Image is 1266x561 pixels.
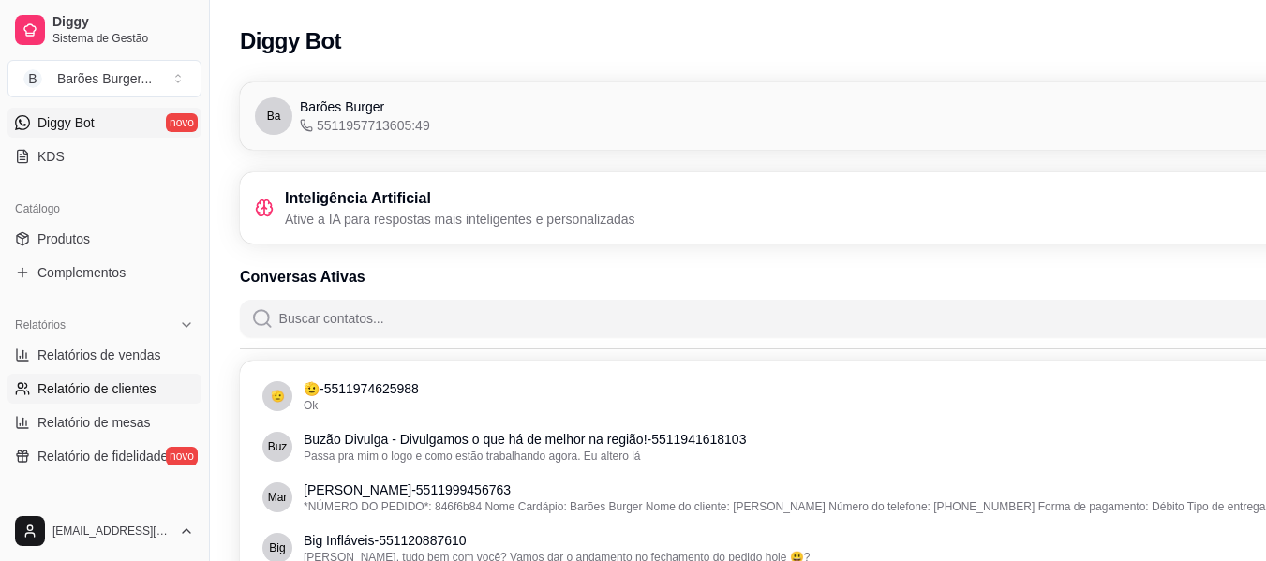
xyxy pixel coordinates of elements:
[52,14,194,31] span: Diggy
[267,109,281,124] span: Ba
[7,340,201,370] a: Relatórios de vendas
[52,31,194,46] span: Sistema de Gestão
[268,490,288,505] span: Maria Ignez
[37,147,65,166] span: KDS
[37,113,95,132] span: Diggy Bot
[23,69,42,88] span: B
[57,69,152,88] div: Barões Burger ...
[52,524,171,539] span: [EMAIL_ADDRESS][DOMAIN_NAME]
[268,439,288,454] span: Buzão Divulga - Divulgamos o que há de melhor na região!
[7,494,201,524] div: Gerenciar
[7,441,201,471] a: Relatório de fidelidadenovo
[285,187,635,210] h3: Inteligência Artificial
[37,447,168,465] span: Relatório de fidelidade
[15,317,66,332] span: Relatórios
[271,389,285,404] span: 🫡
[37,229,90,248] span: Produtos
[240,266,365,288] h3: Conversas Ativas
[7,224,201,254] a: Produtos
[304,399,318,412] span: Ok
[7,7,201,52] a: DiggySistema de Gestão
[7,141,201,171] a: KDS
[37,379,156,398] span: Relatório de clientes
[304,450,641,463] span: Passa pra mim o logo e como estão trabalhando agora. Eu altero lá
[300,116,430,135] span: 5511957713605:49
[7,194,201,224] div: Catálogo
[7,258,201,288] a: Complementos
[37,413,151,432] span: Relatório de mesas
[285,210,635,229] p: Ative a IA para respostas mais inteligentes e personalizadas
[240,26,341,56] h2: Diggy Bot
[7,108,201,138] a: Diggy Botnovo
[300,97,384,116] span: Barões Burger
[7,374,201,404] a: Relatório de clientes
[37,346,161,364] span: Relatórios de vendas
[269,540,285,555] span: Big Infláveis
[7,407,201,437] a: Relatório de mesas
[37,263,126,282] span: Complementos
[7,509,201,554] button: [EMAIL_ADDRESS][DOMAIN_NAME]
[7,60,201,97] button: Select a team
